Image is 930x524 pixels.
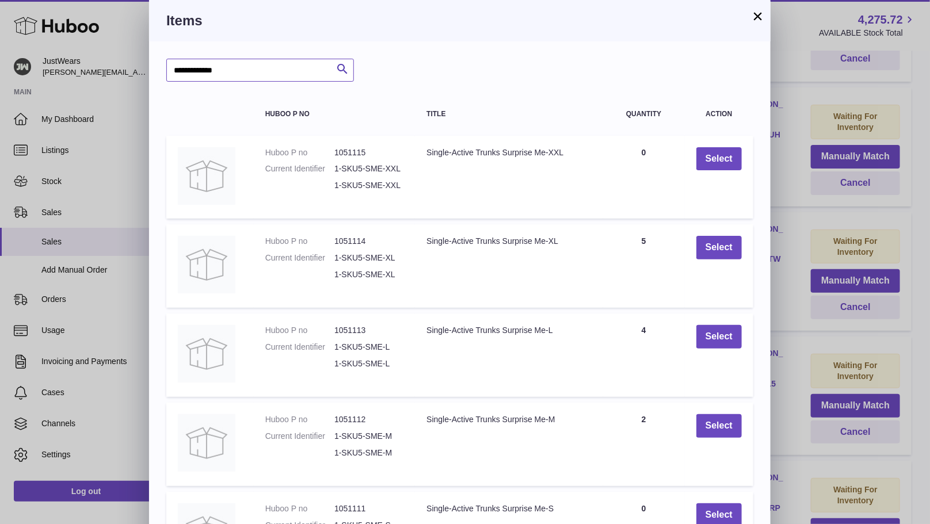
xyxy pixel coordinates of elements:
[426,325,591,336] div: Single-Active Trunks Surprise Me-L
[178,325,235,383] img: Single-Active Trunks Surprise Me-L
[265,236,334,247] dt: Huboo P no
[696,236,742,259] button: Select
[334,325,403,336] dd: 1051113
[603,403,685,486] td: 2
[426,147,591,158] div: Single-Active Trunks Surprise Me-XXL
[265,253,334,263] dt: Current Identifier
[254,99,416,129] th: Huboo P no
[334,236,403,247] dd: 1051114
[685,99,753,129] th: Action
[334,431,403,442] dd: 1-SKU5-SME-M
[426,414,591,425] div: Single-Active Trunks Surprise Me-M
[334,147,403,158] dd: 1051115
[603,99,685,129] th: Quantity
[426,236,591,247] div: Single-Active Trunks Surprise Me-XL
[696,325,742,349] button: Select
[334,180,403,191] dd: 1-SKU5-SME-XXL
[334,253,403,263] dd: 1-SKU5-SME-XL
[415,99,603,129] th: Title
[265,414,334,425] dt: Huboo P no
[603,313,685,397] td: 4
[334,503,403,514] dd: 1051111
[178,147,235,205] img: Single-Active Trunks Surprise Me-XXL
[334,163,403,174] dd: 1-SKU5-SME-XXL
[603,224,685,308] td: 5
[334,358,403,369] dd: 1-SKU5-SME-L
[265,325,334,336] dt: Huboo P no
[426,503,591,514] div: Single-Active Trunks Surprise Me-S
[178,414,235,472] img: Single-Active Trunks Surprise Me-M
[334,269,403,280] dd: 1-SKU5-SME-XL
[265,431,334,442] dt: Current Identifier
[178,236,235,293] img: Single-Active Trunks Surprise Me-XL
[265,503,334,514] dt: Huboo P no
[334,414,403,425] dd: 1051112
[265,147,334,158] dt: Huboo P no
[334,342,403,353] dd: 1-SKU5-SME-L
[751,9,765,23] button: ×
[265,342,334,353] dt: Current Identifier
[334,447,403,458] dd: 1-SKU5-SME-M
[166,12,753,30] h3: Items
[603,136,685,219] td: 0
[696,414,742,438] button: Select
[265,163,334,174] dt: Current Identifier
[696,147,742,171] button: Select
